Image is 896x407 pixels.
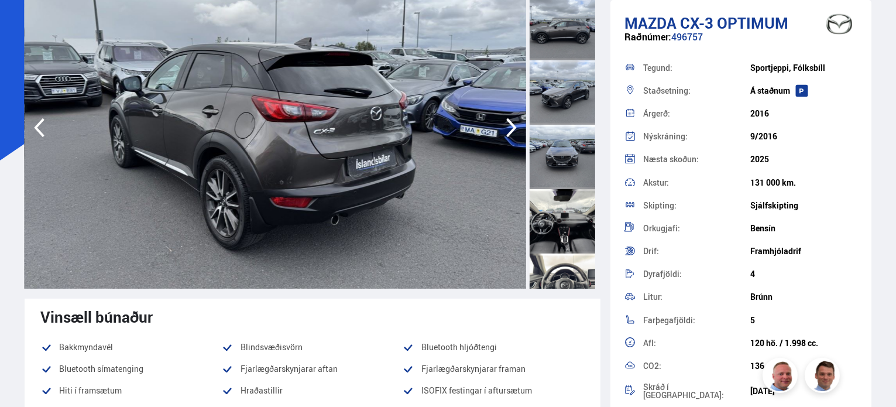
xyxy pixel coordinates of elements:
div: Vinsæll búnaður [41,308,584,326]
li: Bluetooth símatenging [41,362,222,376]
li: Fjarlægðarskynjarar framan [403,362,583,376]
div: Afl: [643,339,750,347]
div: Sportjeppi, Fólksbíll [750,63,857,73]
div: Akstur: [643,179,750,187]
div: Bensín [750,224,857,233]
div: Brúnn [750,292,857,302]
div: Á staðnum [750,86,857,95]
div: 136 g/km [750,361,857,371]
img: FbJEzSuNWCJXmdc-.webp [806,360,842,395]
span: CX-3 OPTIMUM [680,12,788,33]
li: Bluetooth hljóðtengi [403,340,583,354]
div: Sjálfskipting [750,201,857,210]
div: 2025 [750,155,857,164]
div: Litur: [643,293,750,301]
li: Fjarlægðarskynjarar aftan [222,362,403,376]
div: Skipting: [643,201,750,210]
button: Opna LiveChat spjallviðmót [9,5,44,40]
li: ISOFIX festingar í aftursætum [403,384,583,398]
div: CO2: [643,362,750,370]
div: Orkugjafi: [643,224,750,232]
div: Farþegafjöldi: [643,316,750,324]
div: 2016 [750,109,857,118]
div: Framhjóladrif [750,247,857,256]
div: 4 [750,269,857,279]
div: Staðsetning: [643,87,750,95]
div: Nýskráning: [643,132,750,141]
div: Tegund: [643,64,750,72]
span: Mazda [624,12,677,33]
div: 9/2016 [750,132,857,141]
div: 496757 [624,32,858,54]
div: 120 hö. / 1.998 cc. [750,338,857,348]
div: Dyrafjöldi: [643,270,750,278]
div: 131 000 km. [750,178,857,187]
div: 5 [750,316,857,325]
div: Drif: [643,247,750,255]
img: brand logo [816,6,863,42]
div: Árgerð: [643,110,750,118]
li: Bakkmyndavél [41,340,222,354]
div: Skráð í [GEOGRAPHIC_DATA]: [643,383,750,399]
li: Hraðastillir [222,384,403,398]
div: [DATE] [750,387,857,396]
img: siFngHWaQ9KaOqBr.png [764,360,799,395]
span: Raðnúmer: [624,30,671,43]
li: Hiti í framsætum [41,384,222,398]
div: Næsta skoðun: [643,155,750,163]
li: Blindsvæðisvörn [222,340,403,354]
